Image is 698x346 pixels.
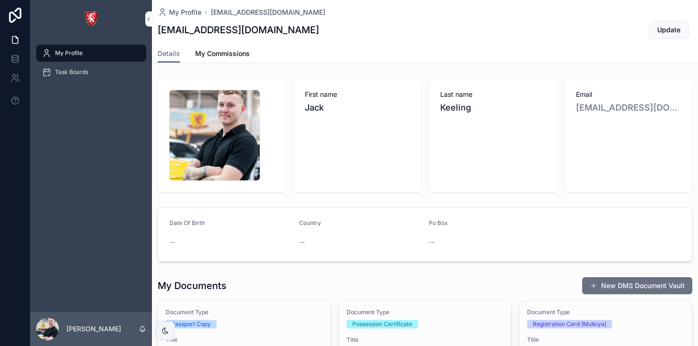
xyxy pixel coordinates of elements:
span: Title [527,336,684,344]
h1: [EMAIL_ADDRESS][DOMAIN_NAME] [158,23,319,37]
span: -- [299,237,305,247]
span: Update [657,25,680,35]
button: Update [649,21,689,38]
h1: My Documents [158,279,226,292]
div: Passport Copy [171,320,211,328]
span: Document Type [347,309,504,316]
span: Details [158,49,180,58]
a: My Profile [158,8,201,17]
span: Last name [440,90,546,99]
a: Task Boards [36,64,146,81]
div: Possession Certificate [352,320,412,328]
span: -- [429,237,434,247]
span: Title [347,336,504,344]
span: My Commissions [195,49,250,58]
span: My Profile [55,49,83,57]
a: Details [158,45,180,63]
a: My Profile [36,45,146,62]
button: New DMS Document Vault [582,277,692,294]
div: scrollable content [30,38,152,93]
span: Title [166,336,323,344]
img: App logo [84,11,99,27]
span: Jack [305,101,410,114]
span: First name [305,90,410,99]
span: Keeling [440,101,546,114]
span: Email [576,90,681,99]
span: Document Type [527,309,684,316]
span: -- [170,237,175,247]
p: [PERSON_NAME] [66,324,121,334]
span: Task Boards [55,68,88,76]
span: My Profile [169,8,201,17]
span: Date Of Birth [170,219,205,226]
a: [EMAIL_ADDRESS][DOMAIN_NAME] [576,101,681,114]
div: Registration Card (Mulkiya) [533,320,606,328]
a: My Commissions [195,45,250,64]
span: Po Box [429,219,448,226]
a: [EMAIL_ADDRESS][DOMAIN_NAME] [211,8,325,17]
span: Document Type [166,309,323,316]
span: Country [299,219,321,226]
